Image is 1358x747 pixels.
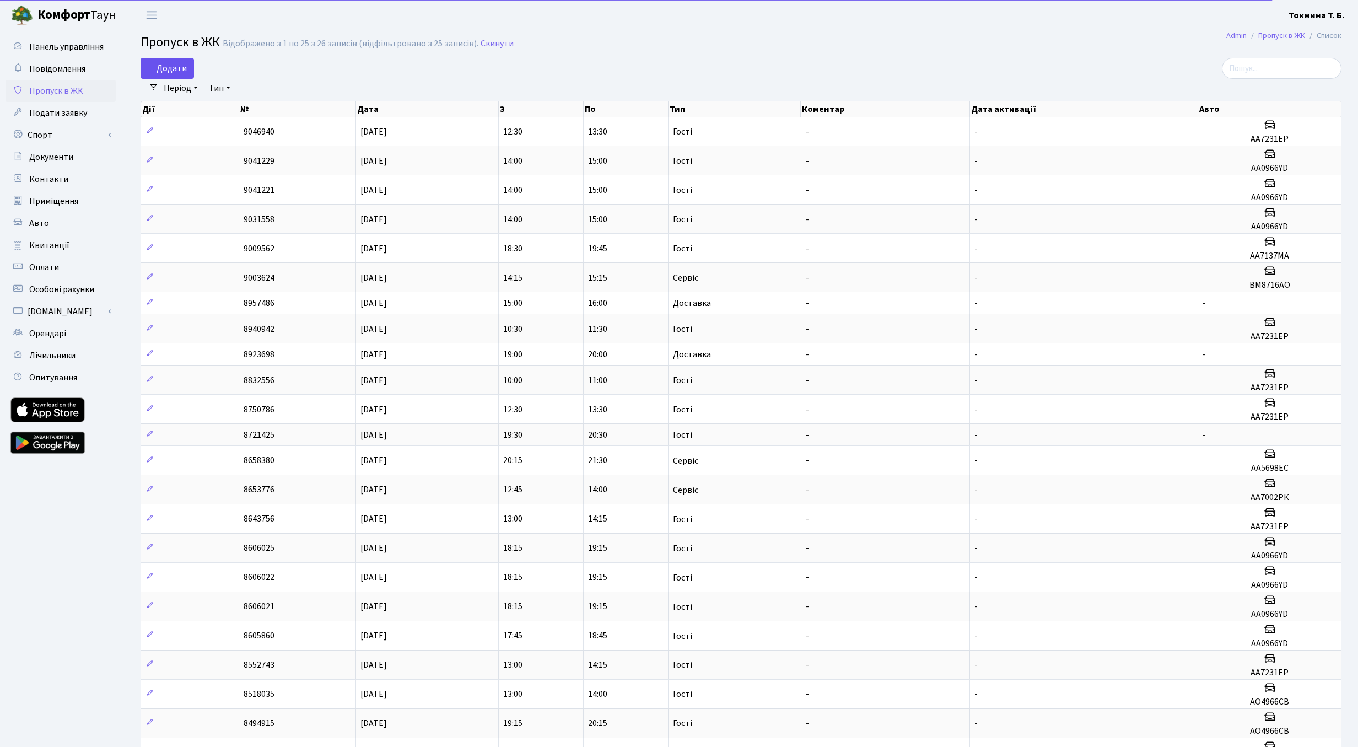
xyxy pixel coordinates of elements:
span: 15:15 [588,272,607,284]
span: - [974,213,978,225]
span: Гості [673,215,692,224]
span: 9046940 [244,126,274,138]
a: Токмина Т. Б. [1289,9,1345,22]
span: Гості [673,632,692,641]
b: Токмина Т. Б. [1289,9,1345,22]
span: 8923698 [244,348,274,361]
span: 8750786 [244,404,274,416]
a: Спорт [6,124,116,146]
span: 8494915 [244,717,274,729]
span: Додати [148,62,187,74]
span: - [806,155,809,167]
span: - [1203,429,1206,441]
span: 8606021 [244,601,274,613]
h5: АО4966СВ [1203,726,1337,737]
a: Авто [6,212,116,234]
span: 9031558 [244,213,274,225]
span: Особові рахунки [29,283,94,295]
a: Admin [1226,30,1247,41]
span: - [806,404,809,416]
span: - [806,659,809,671]
span: Гості [673,515,692,524]
span: 14:00 [503,155,522,167]
span: Гості [673,376,692,385]
span: 18:30 [503,243,522,255]
span: [DATE] [360,374,387,386]
span: Гості [673,573,692,582]
h5: AA0966YD [1203,222,1337,232]
a: Приміщення [6,190,116,212]
span: - [806,213,809,225]
span: [DATE] [360,404,387,416]
span: 14:00 [503,184,522,196]
a: Повідомлення [6,58,116,80]
span: [DATE] [360,455,387,467]
span: - [1203,348,1206,361]
span: - [806,601,809,613]
span: Гості [673,544,692,553]
a: [DOMAIN_NAME] [6,300,116,323]
h5: АО4966СВ [1203,697,1337,707]
span: - [974,572,978,584]
span: 8605860 [244,630,274,642]
span: Приміщення [29,195,78,207]
span: [DATE] [360,126,387,138]
div: Відображено з 1 по 25 з 26 записів (відфільтровано з 25 записів). [223,39,478,49]
span: 8643756 [244,513,274,525]
span: - [806,323,809,335]
span: [DATE] [360,184,387,196]
span: Оплати [29,261,59,273]
span: 20:00 [588,348,607,361]
span: - [806,717,809,729]
a: Період [159,79,202,98]
a: Додати [141,58,194,79]
span: 14:00 [503,213,522,225]
span: 8940942 [244,323,274,335]
span: Панель управління [29,41,104,53]
a: Оплати [6,256,116,278]
span: - [1203,297,1206,309]
span: Гості [673,719,692,728]
span: [DATE] [360,542,387,555]
span: 9009562 [244,243,274,255]
span: [DATE] [360,630,387,642]
span: - [974,484,978,496]
a: Квитанції [6,234,116,256]
span: 14:00 [588,484,607,496]
span: - [806,126,809,138]
span: Гості [673,325,692,334]
span: Гості [673,405,692,414]
span: 19:00 [503,348,522,361]
span: 14:15 [588,659,607,671]
span: - [806,572,809,584]
span: [DATE] [360,429,387,441]
span: [DATE] [360,572,387,584]
span: Повідомлення [29,63,85,75]
span: - [806,272,809,284]
span: 18:45 [588,630,607,642]
span: Сервіс [673,456,698,465]
span: - [974,184,978,196]
span: - [974,404,978,416]
b: Комфорт [37,6,90,24]
span: - [806,455,809,467]
span: 8658380 [244,455,274,467]
span: 8606022 [244,572,274,584]
h5: AA0966YD [1203,609,1337,620]
h5: АА7137МА [1203,251,1337,261]
span: Гості [673,660,692,669]
span: [DATE] [360,243,387,255]
span: [DATE] [360,601,387,613]
th: Тип [669,101,801,117]
a: Пропуск в ЖК [1258,30,1305,41]
span: - [974,717,978,729]
span: 8552743 [244,659,274,671]
span: - [974,601,978,613]
span: Лічильники [29,350,76,362]
span: - [806,297,809,309]
span: - [974,455,978,467]
span: - [974,297,978,309]
li: Список [1305,30,1341,42]
th: З [499,101,584,117]
th: Коментар [801,101,970,117]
